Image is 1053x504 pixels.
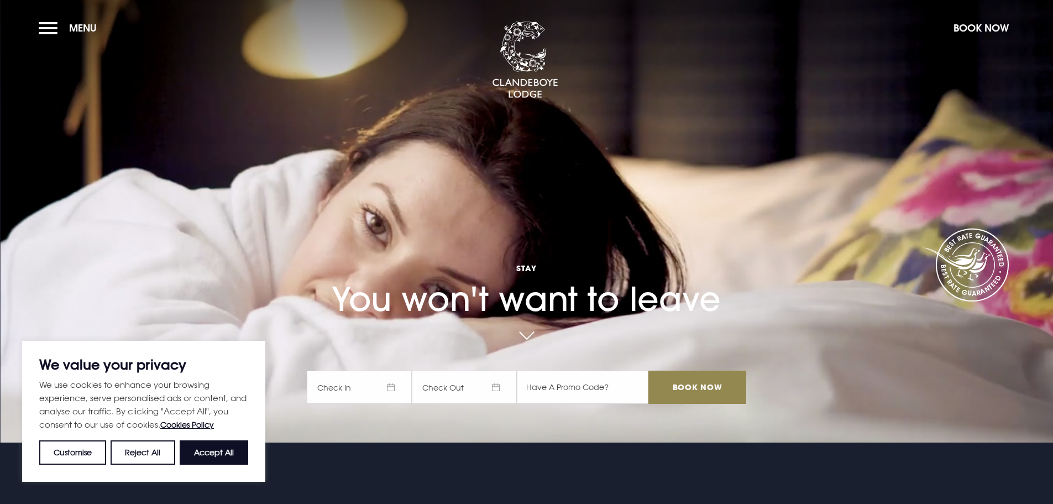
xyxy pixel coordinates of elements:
[648,371,746,404] input: Book Now
[39,358,248,371] p: We value your privacy
[307,231,746,319] h1: You won't want to leave
[180,440,248,465] button: Accept All
[39,378,248,432] p: We use cookies to enhance your browsing experience, serve personalised ads or content, and analys...
[69,22,97,34] span: Menu
[39,16,102,40] button: Menu
[22,341,265,482] div: We value your privacy
[948,16,1014,40] button: Book Now
[517,371,648,404] input: Have A Promo Code?
[111,440,175,465] button: Reject All
[307,371,412,404] span: Check In
[160,420,214,429] a: Cookies Policy
[412,371,517,404] span: Check Out
[39,440,106,465] button: Customise
[492,22,558,99] img: Clandeboye Lodge
[307,263,746,273] span: Stay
